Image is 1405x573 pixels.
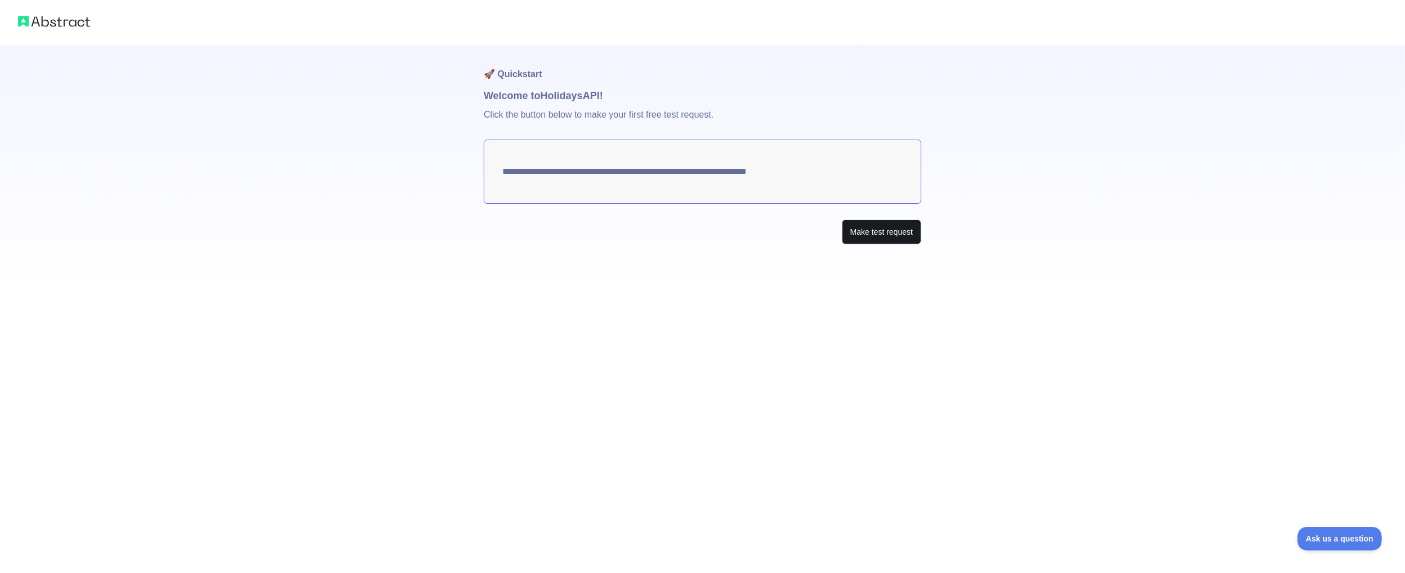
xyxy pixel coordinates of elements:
[484,88,921,104] h1: Welcome to Holidays API!
[484,104,921,140] p: Click the button below to make your first free test request.
[842,220,921,245] button: Make test request
[484,45,921,88] h1: 🚀 Quickstart
[1297,527,1382,550] iframe: Toggle Customer Support
[18,14,90,29] img: Abstract logo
